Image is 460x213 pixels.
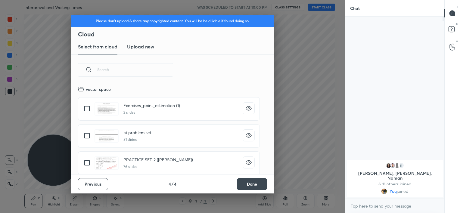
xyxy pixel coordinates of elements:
[71,15,274,27] div: Please don't upload & share any copyrighted content. You will be held liable if found doing so.
[95,129,119,143] img: 1672830447EOHM0Q.pdf
[123,156,193,163] h4: PRACTICE SET-2 ([PERSON_NAME])
[350,182,439,187] p: & 11 others joined
[127,43,154,50] h3: Upload new
[95,156,119,170] img: 1672830447UTPLC6.pdf
[71,84,267,174] div: grid
[390,162,396,168] img: c45aa34c5ceb498eabd9c86759d599e2.jpg
[174,181,176,187] h4: 4
[95,102,119,116] img: 16728304476QYXTF.pdf
[350,171,439,181] p: [PERSON_NAME], [PERSON_NAME], Naman
[345,0,365,16] p: Chat
[386,162,392,168] img: b6848bcfb59f480ea4e416690ef8e146.jpg
[456,39,458,43] p: G
[123,102,180,109] h4: Exercises_point_estimation (1)
[390,189,397,194] span: You
[394,162,400,168] img: default.png
[456,22,458,26] p: D
[398,162,404,168] div: 11
[237,178,267,190] button: Done
[456,5,458,9] p: T
[381,188,387,194] img: 5e1f66a2e018416d848ccd0b71c63bf1.jpg
[123,164,193,169] h5: 76 slides
[123,137,151,142] h5: 51 slides
[345,159,444,199] div: grid
[78,178,108,190] button: Previous
[97,57,173,82] input: Search
[169,181,171,187] h4: 4
[123,110,180,115] h5: 2 slides
[397,189,409,194] span: joined
[78,30,274,38] h2: Cloud
[78,43,117,50] h3: Select from cloud
[86,86,111,92] h4: vector space
[123,129,151,136] h4: isi problem set
[172,181,173,187] h4: /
